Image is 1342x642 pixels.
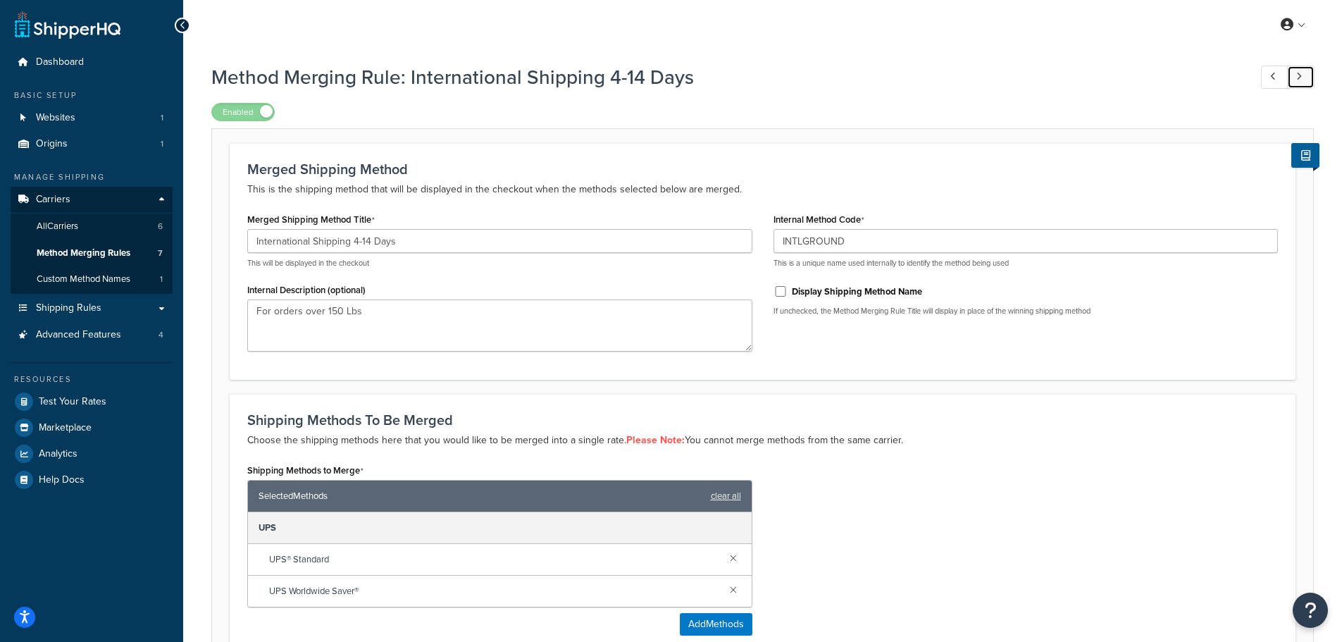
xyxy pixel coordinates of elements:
[11,415,173,440] a: Marketplace
[11,322,173,348] a: Advanced Features4
[36,302,101,314] span: Shipping Rules
[247,285,366,295] label: Internal Description (optional)
[247,432,1278,449] p: Choose the shipping methods here that you would like to be merged into a single rate. You cannot ...
[11,105,173,131] li: Websites
[159,329,163,341] span: 4
[36,194,70,206] span: Carriers
[11,214,173,240] a: AllCarriers6
[259,486,704,506] span: Selected Methods
[161,138,163,150] span: 1
[773,258,1279,268] p: This is a unique name used internally to identify the method being used
[247,161,1278,177] h3: Merged Shipping Method
[11,441,173,467] a: Analytics
[158,221,163,233] span: 6
[11,131,173,157] li: Origins
[711,486,741,506] a: clear all
[39,474,85,486] span: Help Docs
[36,138,68,150] span: Origins
[36,112,75,124] span: Websites
[160,273,163,285] span: 1
[11,49,173,75] a: Dashboard
[11,187,173,213] a: Carriers
[211,63,1235,91] h1: Method Merging Rule: International Shipping 4-14 Days
[11,467,173,493] a: Help Docs
[39,422,92,434] span: Marketplace
[36,56,84,68] span: Dashboard
[1261,66,1288,89] a: Previous Record
[626,433,685,447] strong: Please Note:
[247,181,1278,198] p: This is the shipping method that will be displayed in the checkout when the methods selected belo...
[247,214,375,226] label: Merged Shipping Method Title
[11,240,173,266] a: Method Merging Rules7
[1291,143,1319,168] button: Show Help Docs
[37,273,130,285] span: Custom Method Names
[269,581,719,601] span: UPS Worldwide Saver®
[11,374,173,385] div: Resources
[11,295,173,321] a: Shipping Rules
[1293,593,1328,628] button: Open Resource Center
[39,396,106,408] span: Test Your Rates
[11,322,173,348] li: Advanced Features
[11,266,173,292] li: Custom Method Names
[11,171,173,183] div: Manage Shipping
[680,613,752,636] button: AddMethods
[1287,66,1315,89] a: Next Record
[36,329,121,341] span: Advanced Features
[247,258,752,268] p: This will be displayed in the checkout
[11,187,173,294] li: Carriers
[11,266,173,292] a: Custom Method Names1
[11,131,173,157] a: Origins1
[37,247,130,259] span: Method Merging Rules
[161,112,163,124] span: 1
[158,247,163,259] span: 7
[39,448,77,460] span: Analytics
[247,465,364,476] label: Shipping Methods to Merge
[11,389,173,414] a: Test Your Rates
[269,550,719,569] span: UPS® Standard
[247,412,1278,428] h3: Shipping Methods To Be Merged
[11,105,173,131] a: Websites1
[773,214,864,226] label: Internal Method Code
[792,285,922,298] label: Display Shipping Method Name
[11,240,173,266] li: Method Merging Rules
[11,89,173,101] div: Basic Setup
[773,306,1279,316] p: If unchecked, the Method Merging Rule Title will display in place of the winning shipping method
[248,512,752,544] div: UPS
[37,221,78,233] span: All Carriers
